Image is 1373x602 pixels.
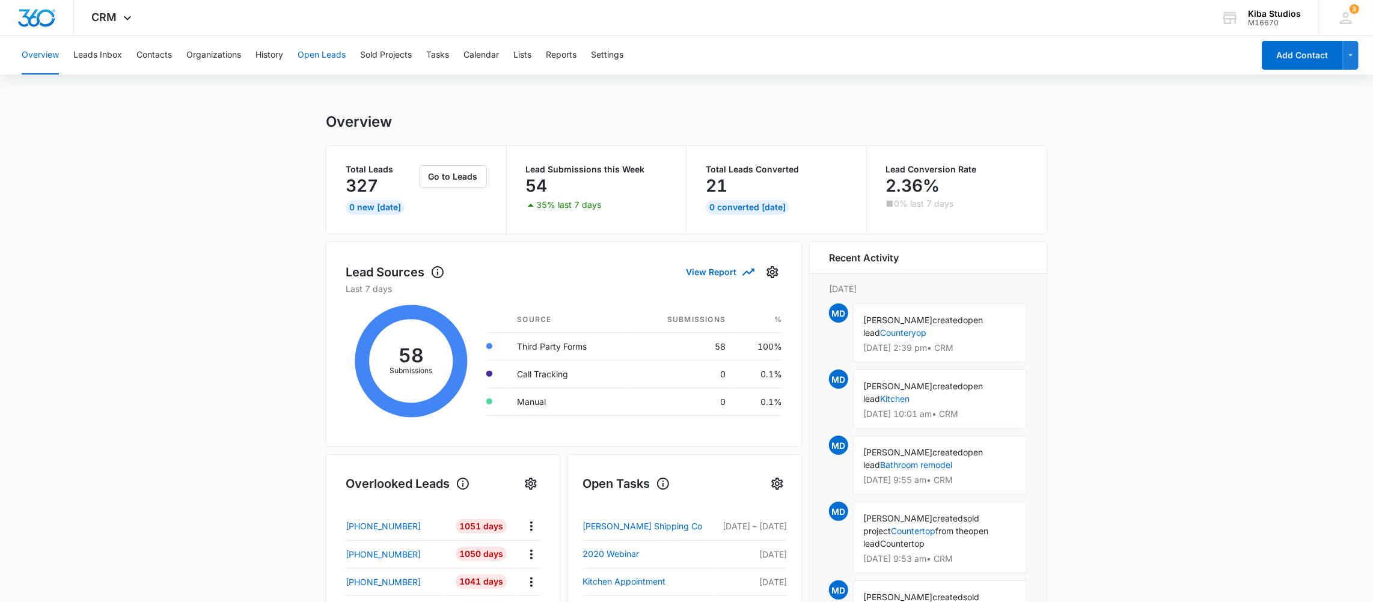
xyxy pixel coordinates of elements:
div: 1041 Days [456,574,507,589]
td: Manual [507,388,629,415]
span: [PERSON_NAME] [863,315,932,325]
button: Actions [522,545,540,564]
p: [DATE] [715,548,787,561]
div: account name [1248,9,1301,19]
a: [PERSON_NAME] Shipping Co [583,519,715,534]
span: created [932,447,963,457]
p: 0% last 7 days [894,199,954,208]
span: MD [829,369,848,389]
a: Kitchen [880,394,910,404]
p: 35% last 7 days [537,201,602,209]
span: MD [829,303,848,323]
button: View Report [686,261,753,282]
span: from the [935,526,968,536]
button: Calendar [463,36,499,74]
h1: Open Tasks [583,475,670,493]
p: [DATE] 2:39 pm • CRM [863,344,1017,352]
span: created [932,513,963,523]
span: [PERSON_NAME] [863,447,932,457]
div: account id [1248,19,1301,27]
button: Contacts [136,36,172,74]
a: Go to Leads [420,171,487,181]
a: Bathroom remodel [880,460,952,470]
button: Add Contact [1262,41,1343,70]
td: Third Party Forms [507,332,629,360]
div: notifications count [1350,4,1359,14]
span: MD [829,502,848,521]
span: [PERSON_NAME] [863,592,932,602]
div: 0 New [DATE] [346,200,405,214]
p: 327 [346,176,378,195]
p: [DATE] – [DATE] [715,520,787,532]
h1: Lead Sources [346,263,445,281]
button: Go to Leads [420,165,487,188]
button: Settings [763,263,782,282]
th: Source [507,307,629,333]
p: Total Leads Converted [706,165,847,174]
span: created [932,592,963,602]
h6: Recent Activity [829,251,899,265]
th: Submissions [629,307,736,333]
button: Tasks [426,36,449,74]
span: created [932,381,963,391]
a: [PHONE_NUMBER] [346,576,447,588]
p: 21 [706,176,727,195]
a: [PHONE_NUMBER] [346,548,447,561]
button: Reports [546,36,576,74]
td: 100% [735,332,782,360]
h1: Overlooked Leads [346,475,470,493]
button: Settings [591,36,623,74]
p: [DATE] [715,576,787,588]
p: [PHONE_NUMBER] [346,576,421,588]
p: 2.36% [886,176,940,195]
button: Leads Inbox [73,36,122,74]
td: 0.1% [735,388,782,415]
span: MD [829,580,848,600]
p: Lead Conversion Rate [886,165,1028,174]
p: Last 7 days [346,282,782,295]
th: % [735,307,782,333]
p: 54 [526,176,548,195]
p: Lead Submissions this Week [526,165,667,174]
span: Countertop [880,538,925,549]
div: 0 Converted [DATE] [706,200,789,214]
button: Sold Projects [360,36,412,74]
button: Lists [513,36,531,74]
td: 0 [629,360,736,388]
td: 58 [629,332,736,360]
h1: Overview [326,113,392,131]
span: [PERSON_NAME] [863,513,932,523]
span: created [932,315,963,325]
button: Actions [522,573,540,591]
button: Settings [768,474,787,493]
button: Actions [522,517,540,535]
td: 0.1% [735,360,782,388]
span: CRM [92,11,117,23]
a: Kitchen Appointment [583,574,715,589]
div: 1051 Days [456,519,507,534]
span: MD [829,436,848,455]
p: [DATE] 9:53 am • CRM [863,555,1017,563]
a: Counteryop [880,327,926,338]
button: History [255,36,283,74]
button: Organizations [186,36,241,74]
p: Total Leads [346,165,417,174]
a: [PHONE_NUMBER] [346,520,447,532]
button: Open Leads [298,36,346,74]
p: [PHONE_NUMBER] [346,548,421,561]
p: [DATE] 10:01 am • CRM [863,410,1017,418]
p: [DATE] 9:55 am • CRM [863,476,1017,484]
span: [PERSON_NAME] [863,381,932,391]
button: Settings [521,474,540,493]
td: Call Tracking [507,360,629,388]
div: 1050 Days [456,547,507,561]
span: 3 [1350,4,1359,14]
p: [PHONE_NUMBER] [346,520,421,532]
button: Overview [22,36,59,74]
td: 0 [629,388,736,415]
a: 2020 Webinar [583,547,715,561]
a: Countertop [891,526,935,536]
p: [DATE] [829,282,1027,295]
